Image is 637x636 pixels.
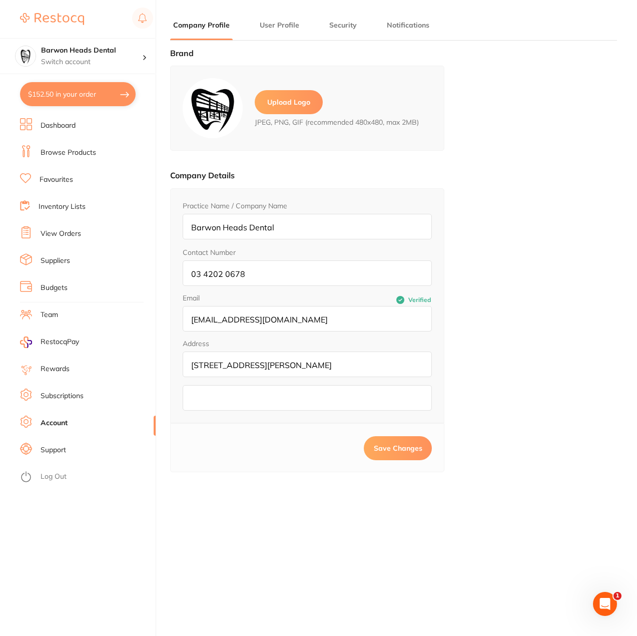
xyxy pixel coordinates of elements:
[255,90,323,114] label: Upload Logo
[374,444,422,453] span: Save Changes
[41,472,67,482] a: Log Out
[41,229,81,239] a: View Orders
[255,118,419,126] span: JPEG, PNG, GIF (recommended 480x480, max 2MB)
[183,248,236,256] label: Contact Number
[41,46,142,56] h4: Barwon Heads Dental
[20,337,79,348] a: RestocqPay
[170,48,194,58] label: Brand
[364,436,432,460] button: Save Changes
[41,121,76,131] a: Dashboard
[183,78,243,138] img: logo
[41,364,70,374] a: Rewards
[326,21,360,30] button: Security
[408,296,431,303] span: Verified
[41,391,84,401] a: Subscriptions
[41,148,96,158] a: Browse Products
[41,310,58,320] a: Team
[20,469,153,485] button: Log Out
[20,8,84,31] a: Restocq Logo
[41,283,68,293] a: Budgets
[41,418,68,428] a: Account
[41,445,66,455] a: Support
[183,202,287,210] label: Practice Name / Company Name
[257,21,302,30] button: User Profile
[16,46,36,66] img: Barwon Heads Dental
[41,337,79,347] span: RestocqPay
[613,592,621,600] span: 1
[170,170,235,180] label: Company Details
[20,82,136,106] button: $152.50 in your order
[41,256,70,266] a: Suppliers
[39,202,86,212] a: Inventory Lists
[183,294,307,302] label: Email
[20,337,32,348] img: RestocqPay
[41,57,142,67] p: Switch account
[384,21,432,30] button: Notifications
[593,592,617,616] iframe: Intercom live chat
[40,175,73,185] a: Favourites
[20,13,84,25] img: Restocq Logo
[170,21,233,30] button: Company Profile
[183,340,209,348] legend: Address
